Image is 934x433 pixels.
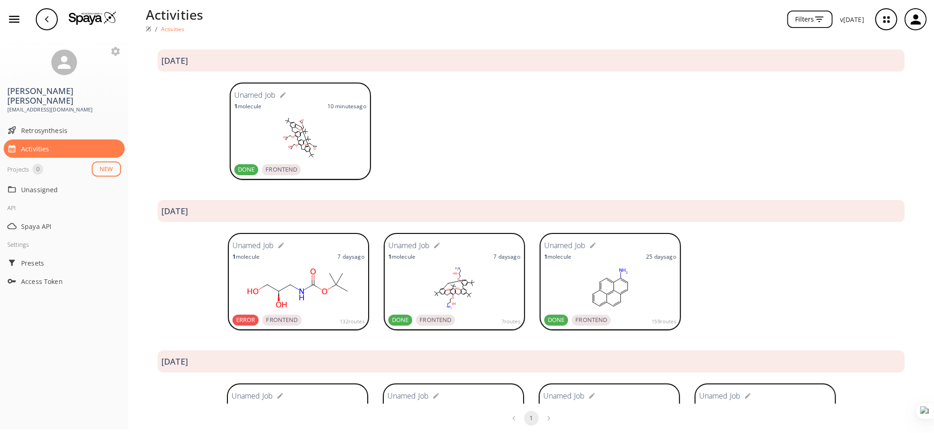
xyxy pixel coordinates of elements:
h6: Unamed Job [388,240,430,252]
div: Spaya API [4,217,125,235]
div: Activities [4,139,125,158]
span: 7 routes [502,317,520,326]
div: Projects [7,164,29,175]
p: about 1 year ago [788,403,831,411]
span: FRONTEND [572,316,611,325]
span: FRONTEND [262,316,301,325]
strong: 0 [387,403,391,411]
span: FRONTEND [416,316,455,325]
span: Activities [21,144,121,154]
p: molecule [543,403,570,411]
h3: [DATE] [161,56,188,66]
span: DONE [544,316,569,325]
h6: Unamed Job [544,240,586,252]
h3: [DATE] [161,357,188,366]
strong: 0 [232,403,235,411]
span: Spaya API [21,222,121,231]
h6: Unamed Job [232,240,274,252]
p: molecule [232,403,259,411]
a: Unamed Job1molecule25 daysagoDONEFRONTEND159routes [540,233,681,332]
strong: 1 [232,253,236,261]
h6: Unamed Job [234,89,276,101]
h6: Unamed Job [543,390,585,402]
img: Logo Spaya [69,11,116,25]
span: 132 routes [340,317,364,326]
p: 10 minutes ago [327,102,366,110]
span: 0 [33,165,43,174]
h6: Unamed Job [387,390,429,402]
a: Unamed Job1molecule7 daysagoERRORFRONTEND132routes [228,233,369,332]
button: NEW [92,161,121,177]
p: Activities [161,25,185,33]
nav: pagination navigation [505,411,558,426]
span: FRONTEND [262,165,301,174]
div: Retrosynthesis [4,121,125,139]
svg: C1C=CC2=CC=C3C=CC(N)=C4C=CC=1C2=C34 [544,265,676,311]
h6: Unamed Job [232,390,273,402]
span: DONE [234,165,259,174]
p: molecule [234,102,261,110]
svg: OC1=C(CC2=C(C(CC3=C(O)C(CC4=CC(C(C)(C)C)=CC(CC1=C5)=C4OC[C@H](O)CN)=CC(C(C)(C)C)=C3)=CC(C(C)(C)C)... [388,265,520,311]
div: Access Token [4,272,125,290]
strong: 1 [234,102,238,110]
a: Unamed Job1molecule7 daysagoDONEFRONTEND7routes [384,233,525,332]
li: / [155,24,157,34]
p: 11 months ago [638,403,675,411]
div: Unassigned [4,180,125,199]
span: [EMAIL_ADDRESS][DOMAIN_NAME] [7,105,121,114]
button: Filters [787,11,833,28]
span: Access Token [21,277,121,286]
p: v [DATE] [840,15,864,24]
p: molecule [699,403,726,411]
svg: CC(C)(C1=CC(CC2=CC(C(C)(C)C)=CC(CC(C=C3C(C)(C)C)=C4OC[C@H]5CO5)=C2OC[C@H]6CO6)=C(OC[C@H]7CO7)C(CC... [234,115,366,161]
span: ERROR [232,316,259,325]
h3: [DATE] [161,206,188,216]
p: molecule [232,253,260,261]
span: Presets [21,258,121,268]
p: Activities [146,5,204,24]
a: Unamed Job1molecule10 minutesagoDONEFRONTEND [230,83,371,182]
p: molecule [388,253,415,261]
strong: 0 [543,403,547,411]
p: 7 days ago [337,253,364,261]
span: 159 routes [652,317,676,326]
p: 11 months ago [326,403,364,411]
p: molecule [544,253,571,261]
span: Retrosynthesis [21,126,121,135]
span: DONE [388,316,413,325]
p: 7 days ago [493,253,520,261]
img: Spaya logo [146,26,151,32]
svg: CC(C)(C)OC(=O)NC[C@@H](O)CO [232,265,365,311]
div: Presets [4,254,125,272]
p: 25 days ago [646,253,676,261]
strong: 0 [699,403,702,411]
span: Unassigned [21,185,121,194]
p: molecule [387,403,414,411]
strong: 1 [388,253,392,261]
p: 11 months ago [482,403,520,411]
strong: 1 [544,253,547,261]
h3: [PERSON_NAME] [PERSON_NAME] [7,86,121,105]
button: page 1 [524,411,539,426]
h6: Unamed Job [699,390,741,402]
